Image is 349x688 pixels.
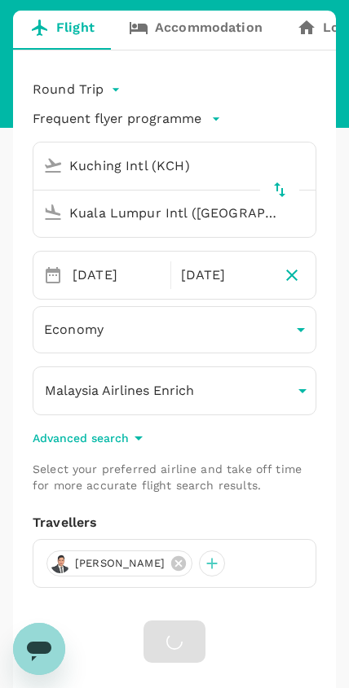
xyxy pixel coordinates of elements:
[37,153,281,178] input: Depart from
[33,513,316,532] div: Travellers
[33,430,129,446] p: Advanced search
[13,623,65,675] iframe: Button to launch messaging window
[33,428,148,448] button: Advanced search
[33,77,124,103] div: Round Trip
[33,309,316,350] div: Economy
[304,164,307,167] button: Open
[13,11,112,50] a: Flight
[33,109,201,129] p: Frequent flyer programme
[33,109,221,129] button: Frequent flyer programme
[37,200,281,226] input: Going to
[46,550,192,576] div: [PERSON_NAME]
[45,381,194,401] p: Malaysia Airlines Enrich
[260,170,299,209] button: delete
[66,259,167,291] div: [DATE]
[33,366,316,415] button: Malaysia Airlines Enrich
[174,259,276,291] div: [DATE]
[51,554,70,573] img: avatar-67c14c8e670bc.jpeg
[65,555,174,572] span: [PERSON_NAME]
[33,461,316,493] p: Select your preferred airline and take off time for more accurate flight search results.
[112,11,280,50] a: Accommodation
[304,211,307,214] button: Open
